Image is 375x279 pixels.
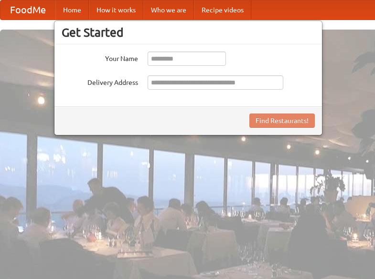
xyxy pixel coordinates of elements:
[0,0,55,20] a: FoodMe
[62,52,138,63] label: Your Name
[194,0,251,20] a: Recipe videos
[55,0,89,20] a: Home
[89,0,143,20] a: How it works
[249,114,315,128] button: Find Restaurants!
[143,0,194,20] a: Who we are
[62,25,315,40] h3: Get Started
[62,75,138,87] label: Delivery Address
